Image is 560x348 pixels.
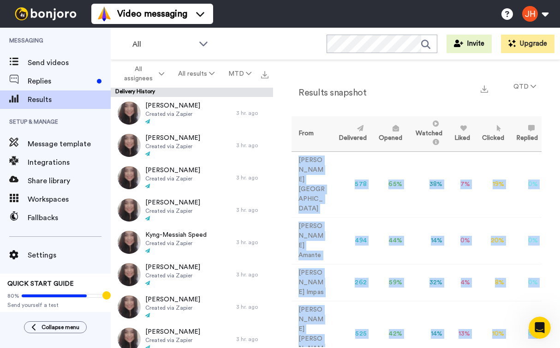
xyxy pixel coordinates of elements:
td: 262 [330,264,370,301]
img: vm-color.svg [97,6,112,21]
span: Created via Zapier [145,240,207,247]
span: Workspaces [28,194,111,205]
img: 20e95436-0a22-4399-8dee-6b27e92dbc63-thumb.jpg [118,134,141,157]
th: Opened [370,116,406,151]
iframe: Intercom live chat [529,317,551,339]
img: ee821c92-c3f9-4640-8ebc-cc64c3b1561b-thumb.jpg [118,198,141,222]
span: Kyng-Messiah Speed [145,230,207,240]
a: [PERSON_NAME]Created via Zapier3 hr. ago [111,162,273,194]
td: 65 % [370,151,406,217]
a: [PERSON_NAME]Created via Zapier3 hr. ago [111,129,273,162]
th: Liked [446,116,474,151]
span: [PERSON_NAME] [145,101,200,110]
td: [PERSON_NAME] Impas [292,264,330,301]
span: Created via Zapier [145,207,200,215]
img: e49bd79c-1765-44b3-b8c4-010e3296055e-thumb.jpg [118,231,141,254]
td: [PERSON_NAME] Amante [292,217,330,264]
th: From [292,116,330,151]
span: Replies [28,76,93,87]
td: 4 % [446,264,474,301]
h2: Results snapshot [292,88,366,98]
div: 3 hr. ago [236,303,268,311]
span: [PERSON_NAME] [145,166,200,175]
span: Settings [28,250,111,261]
td: 44 % [370,217,406,264]
span: Message template [28,138,111,150]
td: 0 % [508,217,542,264]
td: 20 % [474,217,508,264]
td: 38 % [406,151,446,217]
span: Created via Zapier [145,143,200,150]
span: Results [28,94,111,105]
img: bj-logo-header-white.svg [11,7,80,20]
td: 0 % [508,151,542,217]
button: QTD [508,78,542,95]
span: Video messaging [117,7,187,20]
div: 3 hr. ago [236,336,268,343]
span: Collapse menu [42,324,79,331]
a: [PERSON_NAME]Created via Zapier3 hr. ago [111,194,273,226]
td: 32 % [406,264,446,301]
div: Delivery History [111,88,273,97]
span: Created via Zapier [145,175,200,182]
span: Created via Zapier [145,110,200,118]
button: MTD [221,66,258,82]
button: Export a summary of each team member’s results that match this filter now. [478,82,491,95]
td: 19 % [474,151,508,217]
td: 7 % [446,151,474,217]
img: e1ba03ec-ffca-4f86-9c02-86fc849cf674-thumb.jpg [118,295,141,318]
a: [PERSON_NAME]Created via Zapier3 hr. ago [111,291,273,323]
a: [PERSON_NAME]Created via Zapier3 hr. ago [111,97,273,129]
span: QUICK START GUIDE [7,281,74,287]
span: [PERSON_NAME] [145,263,200,272]
a: Kyng-Messiah SpeedCreated via Zapier3 hr. ago [111,226,273,258]
div: 3 hr. ago [236,239,268,246]
th: Delivered [330,116,370,151]
img: 7892f9b3-0f4a-48a7-8a69-61eb02a3d2f7-thumb.jpg [118,263,141,286]
span: [PERSON_NAME] [145,198,200,207]
td: 578 [330,151,370,217]
div: Tooltip anchor [102,291,111,300]
button: Invite [447,35,492,53]
div: 3 hr. ago [236,206,268,214]
span: Created via Zapier [145,304,200,312]
button: All assignees [113,61,171,87]
td: [PERSON_NAME] [GEOGRAPHIC_DATA] [292,151,330,217]
button: All results [171,66,221,82]
button: Collapse menu [24,321,87,333]
th: Clicked [474,116,508,151]
span: Integrations [28,157,111,168]
div: 3 hr. ago [236,142,268,149]
span: [PERSON_NAME] [145,295,200,304]
span: Fallbacks [28,212,111,223]
img: 00f00b95-30c5-43ba-a5fc-c95e17894a91-thumb.jpg [118,102,141,125]
td: 0 % [446,217,474,264]
td: 494 [330,217,370,264]
span: [PERSON_NAME] [145,133,200,143]
div: 3 hr. ago [236,271,268,278]
img: export.svg [481,85,488,93]
span: Share library [28,175,111,186]
img: export.svg [261,71,268,78]
a: [PERSON_NAME]Created via Zapier3 hr. ago [111,258,273,291]
span: 80% [7,292,19,300]
span: Created via Zapier [145,336,200,344]
td: 8 % [474,264,508,301]
button: Upgrade [501,35,554,53]
span: Send videos [28,57,111,68]
div: 3 hr. ago [236,109,268,117]
button: Export all results that match these filters now. [258,67,271,81]
div: 3 hr. ago [236,174,268,181]
td: 14 % [406,217,446,264]
span: All assignees [119,65,157,83]
td: 0 % [508,264,542,301]
img: f8a27c17-9034-4640-aa33-790799cf8b0d-thumb.jpg [118,166,141,189]
span: All [132,39,194,50]
th: Watched [406,116,446,151]
td: 59 % [370,264,406,301]
span: Send yourself a test [7,301,103,309]
span: [PERSON_NAME] [145,327,200,336]
th: Replied [508,116,542,151]
span: Created via Zapier [145,272,200,279]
